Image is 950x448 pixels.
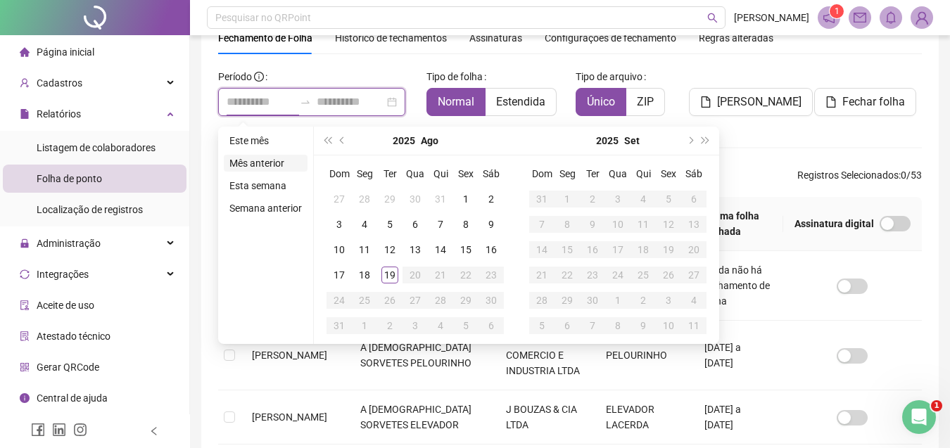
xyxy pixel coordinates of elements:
[529,186,555,212] td: 2025-08-31
[356,317,373,334] div: 1
[52,423,66,437] span: linkedin
[533,216,550,233] div: 7
[319,127,335,155] button: super-prev-year
[457,292,474,309] div: 29
[529,212,555,237] td: 2025-09-07
[496,95,545,108] span: Estendida
[349,321,494,390] td: A [DEMOGRAPHIC_DATA] SORVETES PELOURINHO
[631,313,656,338] td: 2025-10-09
[479,237,504,262] td: 2025-08-16
[20,393,30,403] span: info-circle
[656,212,681,237] td: 2025-09-12
[327,262,352,288] td: 2025-08-17
[252,411,327,423] span: [PERSON_NAME]
[407,267,424,283] div: 20
[685,241,702,258] div: 20
[660,216,677,233] div: 12
[704,264,770,307] span: Ainda não há fechamento de folha
[656,262,681,288] td: 2025-09-26
[352,262,377,288] td: 2025-08-18
[377,262,403,288] td: 2025-08-19
[377,237,403,262] td: 2025-08-12
[681,313,707,338] td: 2025-10-11
[393,127,415,155] button: year panel
[681,237,707,262] td: 2025-09-20
[73,423,87,437] span: instagram
[20,238,30,248] span: lock
[407,317,424,334] div: 3
[635,191,652,207] div: 4
[428,212,453,237] td: 2025-08-07
[580,212,605,237] td: 2025-09-09
[403,237,428,262] td: 2025-08-13
[20,300,30,310] span: audit
[660,191,677,207] div: 5
[453,161,479,186] th: Sex
[681,288,707,313] td: 2025-10-04
[457,216,474,233] div: 8
[407,191,424,207] div: 30
[631,237,656,262] td: 2025-09-18
[698,127,714,155] button: super-next-year
[428,288,453,313] td: 2025-08-28
[453,237,479,262] td: 2025-08-15
[555,212,580,237] td: 2025-09-08
[609,241,626,258] div: 17
[428,262,453,288] td: 2025-08-21
[352,288,377,313] td: 2025-08-25
[682,127,697,155] button: next-year
[457,317,474,334] div: 5
[218,71,252,82] span: Período
[352,237,377,262] td: 2025-08-11
[533,292,550,309] div: 28
[605,313,631,338] td: 2025-10-08
[428,186,453,212] td: 2025-07-31
[689,88,813,116] button: [PERSON_NAME]
[469,33,522,43] span: Assinaturas
[559,292,576,309] div: 29
[529,161,555,186] th: Dom
[20,269,30,279] span: sync
[224,177,308,194] li: Esta semana
[457,241,474,258] div: 15
[605,186,631,212] td: 2025-09-03
[595,390,693,444] td: ELEVADOR LACERDA
[660,317,677,334] div: 10
[580,186,605,212] td: 2025-09-02
[20,47,30,57] span: home
[327,288,352,313] td: 2025-08-24
[37,269,89,280] span: Integrações
[327,186,352,212] td: 2025-07-27
[656,313,681,338] td: 2025-10-10
[580,313,605,338] td: 2025-10-07
[37,108,81,120] span: Relatórios
[685,317,702,334] div: 11
[533,317,550,334] div: 5
[457,267,474,283] div: 22
[37,173,102,184] span: Folha de ponto
[533,267,550,283] div: 21
[533,191,550,207] div: 31
[356,292,373,309] div: 25
[545,33,676,43] span: Configurações de fechamento
[609,267,626,283] div: 24
[605,288,631,313] td: 2025-10-01
[335,127,350,155] button: prev-year
[533,241,550,258] div: 14
[37,331,110,342] span: Atestado técnico
[605,237,631,262] td: 2025-09-17
[407,216,424,233] div: 6
[327,237,352,262] td: 2025-08-10
[479,313,504,338] td: 2025-09-06
[428,161,453,186] th: Qui
[631,288,656,313] td: 2025-10-02
[656,186,681,212] td: 2025-09-05
[403,288,428,313] td: 2025-08-27
[580,161,605,186] th: Ter
[911,7,932,28] img: 91474
[300,96,311,108] span: to
[794,216,874,231] span: Assinatura digital
[381,191,398,207] div: 29
[555,313,580,338] td: 2025-10-06
[224,155,308,172] li: Mês anterior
